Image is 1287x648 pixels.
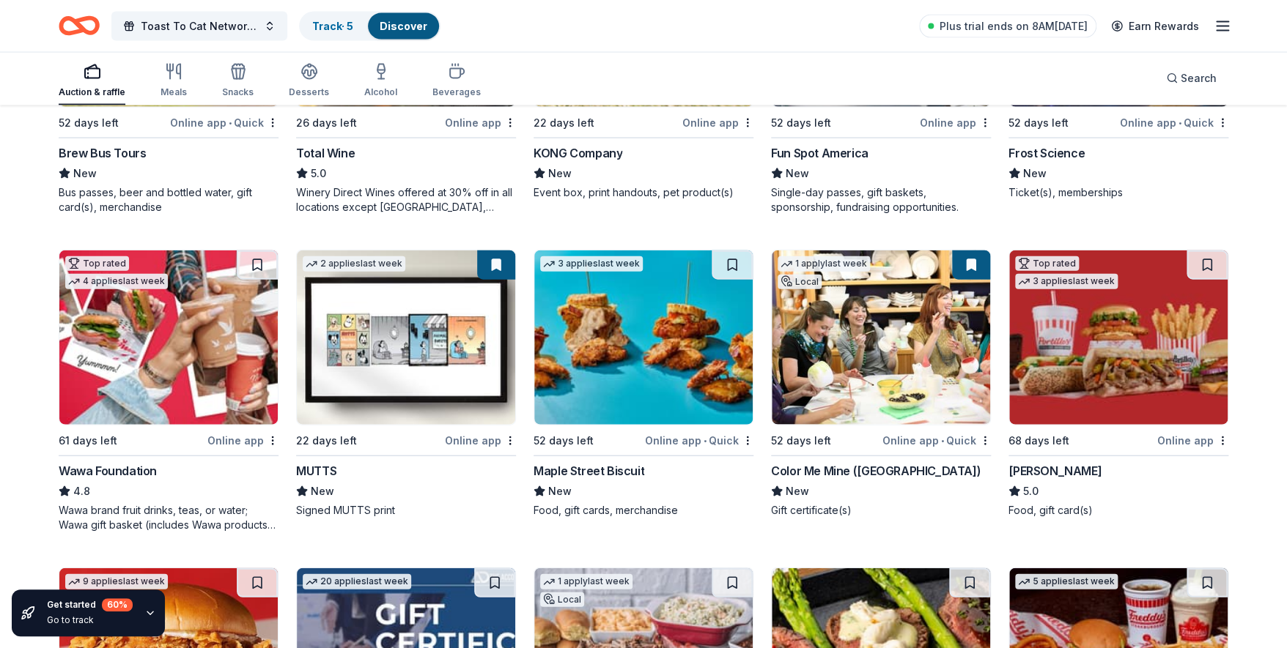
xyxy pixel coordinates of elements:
div: 3 applies last week [540,256,643,272]
span: New [548,483,572,500]
div: MUTTS [296,462,336,480]
div: 26 days left [296,114,357,132]
div: Snacks [222,86,254,98]
span: Plus trial ends on 8AM[DATE] [940,18,1088,35]
div: Ticket(s), memberships [1008,185,1228,200]
button: Search [1154,64,1228,93]
button: Desserts [289,57,329,105]
div: 1 apply last week [778,256,870,272]
div: Single-day passes, gift baskets, sponsorship, fundraising opportunities. [771,185,991,215]
a: Image for Wawa FoundationTop rated4 applieslast week61 days leftOnline appWawa Foundation4.8Wawa ... [59,250,279,532]
div: 68 days left [1008,432,1069,450]
div: Top rated [65,256,129,271]
span: New [73,165,97,182]
a: Image for Color Me Mine (South Miami)1 applylast weekLocal52 days leftOnline app•QuickColor Me Mi... [771,250,991,518]
div: Total Wine [296,144,355,162]
div: 9 applies last week [65,574,168,589]
div: Local [540,592,584,607]
div: Get started [47,598,133,611]
img: Image for Maple Street Biscuit [534,250,753,425]
div: 5 applies last week [1015,574,1118,589]
div: Go to track [47,614,133,626]
div: Online app [445,113,516,132]
a: Discover [380,20,427,32]
button: Toast To Cat Network 30th Anniversary Celebration [111,12,287,41]
div: Frost Science [1008,144,1085,162]
button: Track· 5Discover [299,12,440,41]
img: Image for Color Me Mine (South Miami) [772,250,990,425]
div: 4 applies last week [65,274,168,289]
div: Food, gift cards, merchandise [534,503,753,518]
div: Online app [445,431,516,450]
div: Maple Street Biscuit [534,462,644,480]
span: • [704,435,707,447]
span: 5.0 [1023,483,1039,500]
div: 1 apply last week [540,574,633,589]
div: Gift certificate(s) [771,503,991,518]
div: Desserts [289,86,329,98]
div: Meals [161,86,187,98]
div: 52 days left [59,114,119,132]
div: Winery Direct Wines offered at 30% off in all locations except [GEOGRAPHIC_DATA], [GEOGRAPHIC_DAT... [296,185,516,215]
div: Brew Bus Tours [59,144,146,162]
div: KONG Company [534,144,622,162]
div: Online app [207,431,279,450]
span: 5.0 [311,165,326,182]
div: Online app [920,113,991,132]
div: [PERSON_NAME] [1008,462,1102,480]
span: New [786,165,809,182]
div: Online app Quick [170,113,279,132]
div: 52 days left [771,432,831,450]
div: Fun Spot America [771,144,869,162]
button: Auction & raffle [59,57,125,105]
div: Top rated [1015,256,1079,271]
button: Meals [161,57,187,105]
img: Image for Portillo's [1009,250,1228,425]
span: • [1179,117,1181,129]
div: Color Me Mine ([GEOGRAPHIC_DATA]) [771,462,981,480]
a: Image for Portillo'sTop rated3 applieslast week68 days leftOnline app[PERSON_NAME]5.0Food, gift c... [1008,250,1228,518]
div: 22 days left [296,432,357,450]
div: Beverages [432,86,481,98]
button: Beverages [432,57,481,105]
div: Wawa Foundation [59,462,157,480]
span: Toast To Cat Network 30th Anniversary Celebration [141,18,258,35]
span: • [941,435,944,447]
div: 60 % [102,598,133,611]
a: Home [59,9,100,43]
span: Search [1181,70,1217,87]
a: Image for MUTTS2 applieslast week22 days leftOnline appMUTTSNewSigned MUTTS print [296,250,516,518]
div: 52 days left [771,114,831,132]
div: 52 days left [534,432,594,450]
img: Image for Wawa Foundation [59,250,278,425]
div: 61 days left [59,432,117,450]
span: 4.8 [73,483,90,500]
a: Image for Maple Street Biscuit3 applieslast week52 days leftOnline app•QuickMaple Street BiscuitN... [534,250,753,518]
a: Track· 5 [312,20,353,32]
div: Auction & raffle [59,86,125,98]
div: Online app [1157,431,1228,450]
div: 20 applies last week [303,574,411,589]
a: Plus trial ends on 8AM[DATE] [919,15,1096,38]
div: Event box, print handouts, pet product(s) [534,185,753,200]
span: New [1023,165,1047,182]
div: 3 applies last week [1015,274,1118,289]
div: 22 days left [534,114,594,132]
div: Food, gift card(s) [1008,503,1228,518]
div: Local [778,275,822,289]
div: Alcohol [364,86,397,98]
div: Online app Quick [882,431,991,450]
button: Snacks [222,57,254,105]
span: New [786,483,809,500]
div: Online app Quick [645,431,753,450]
span: New [548,165,572,182]
div: 2 applies last week [303,256,405,272]
div: Online app [682,113,753,132]
img: Image for MUTTS [297,250,515,425]
div: Wawa brand fruit drinks, teas, or water; Wawa gift basket (includes Wawa products and coupons) [59,503,279,532]
div: Bus passes, beer and bottled water, gift card(s), merchandise [59,185,279,215]
a: Earn Rewards [1102,13,1208,40]
span: New [311,483,334,500]
div: Signed MUTTS print [296,503,516,518]
button: Alcohol [364,57,397,105]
